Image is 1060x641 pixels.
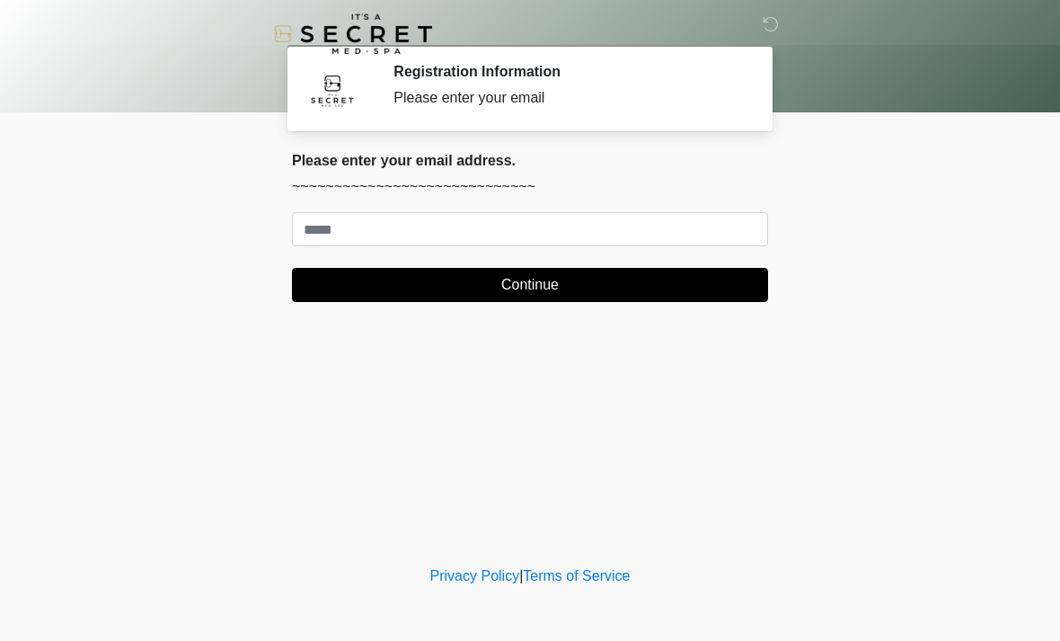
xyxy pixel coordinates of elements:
img: Agent Avatar [305,63,359,117]
button: Continue [292,268,768,302]
a: | [519,568,523,583]
a: Terms of Service [523,568,630,583]
img: It's A Secret Med Spa Logo [274,13,432,54]
div: Please enter your email [393,87,741,109]
p: ~~~~~~~~~~~~~~~~~~~~~~~~~~~~~ [292,176,768,198]
h2: Please enter your email address. [292,152,768,169]
h2: Registration Information [393,63,741,80]
a: Privacy Policy [430,568,520,583]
